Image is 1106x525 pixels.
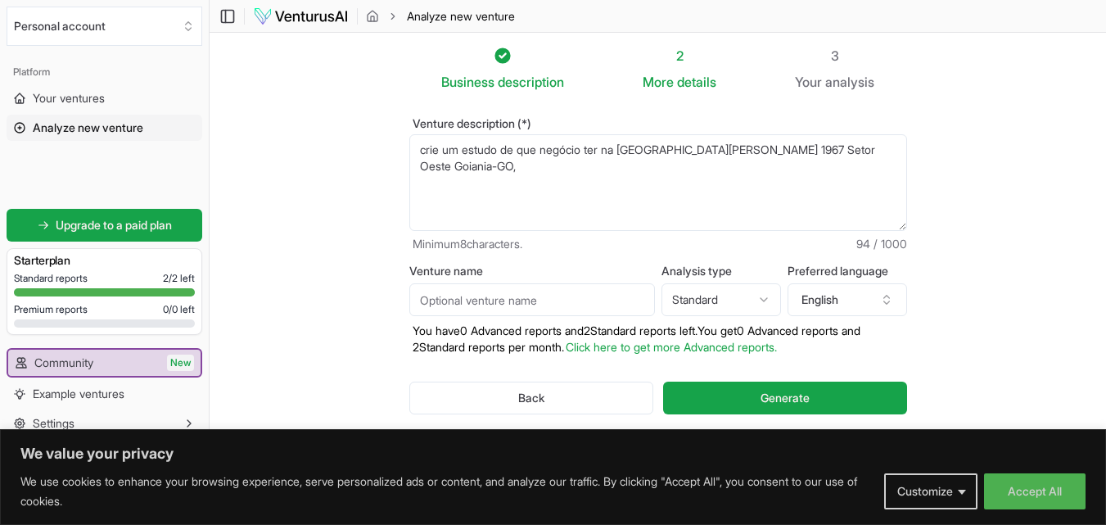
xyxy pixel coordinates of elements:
[663,382,906,414] button: Generate
[7,410,202,437] button: Settings
[498,74,564,90] span: description
[14,303,88,316] span: Premium reports
[566,340,777,354] a: Click here to get more Advanced reports.
[163,272,195,285] span: 2 / 2 left
[33,386,124,402] span: Example ventures
[409,265,655,277] label: Venture name
[366,8,515,25] nav: breadcrumb
[7,209,202,242] a: Upgrade to a paid plan
[661,265,781,277] label: Analysis type
[856,236,907,252] span: 94 / 1000
[884,473,977,509] button: Customize
[409,323,907,355] p: You have 0 Advanced reports and 2 Standard reports left. Y ou get 0 Advanced reports and 2 Standa...
[163,303,195,316] span: 0 / 0 left
[409,382,654,414] button: Back
[167,355,194,371] span: New
[643,72,674,92] span: More
[20,472,872,511] p: We use cookies to enhance your browsing experience, serve personalized ads or content, and analyz...
[984,473,1086,509] button: Accept All
[33,120,143,136] span: Analyze new venture
[677,74,716,90] span: details
[8,350,201,376] a: CommunityNew
[14,272,88,285] span: Standard reports
[33,415,74,432] span: Settings
[788,265,907,277] label: Preferred language
[33,90,105,106] span: Your ventures
[34,355,93,371] span: Community
[56,217,172,233] span: Upgrade to a paid plan
[409,283,655,316] input: Optional venture name
[7,381,202,407] a: Example ventures
[20,444,1086,464] p: We value your privacy
[795,46,874,66] div: 3
[825,74,874,90] span: analysis
[407,8,515,25] span: Analyze new venture
[7,85,202,111] a: Your ventures
[643,46,716,66] div: 2
[7,115,202,141] a: Analyze new venture
[7,7,202,46] button: Select an organization
[7,59,202,85] div: Platform
[409,118,907,129] label: Venture description (*)
[441,72,494,92] span: Business
[413,236,522,252] span: Minimum 8 characters.
[788,283,907,316] button: English
[761,390,810,406] span: Generate
[253,7,349,26] img: logo
[795,72,822,92] span: Your
[14,252,195,269] h3: Starter plan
